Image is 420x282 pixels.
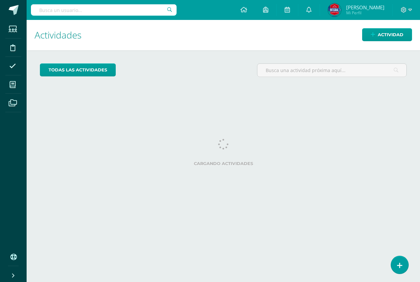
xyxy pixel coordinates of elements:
img: f13dc2cf2884ab7a474128d11d9ad4aa.png [328,3,341,17]
input: Busca un usuario... [31,4,177,16]
label: Cargando actividades [40,161,407,166]
a: todas las Actividades [40,63,116,76]
span: Mi Perfil [346,10,384,16]
h1: Actividades [35,20,412,50]
a: Actividad [362,28,412,41]
span: Actividad [378,29,403,41]
span: [PERSON_NAME] [346,4,384,11]
input: Busca una actividad próxima aquí... [257,64,406,77]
